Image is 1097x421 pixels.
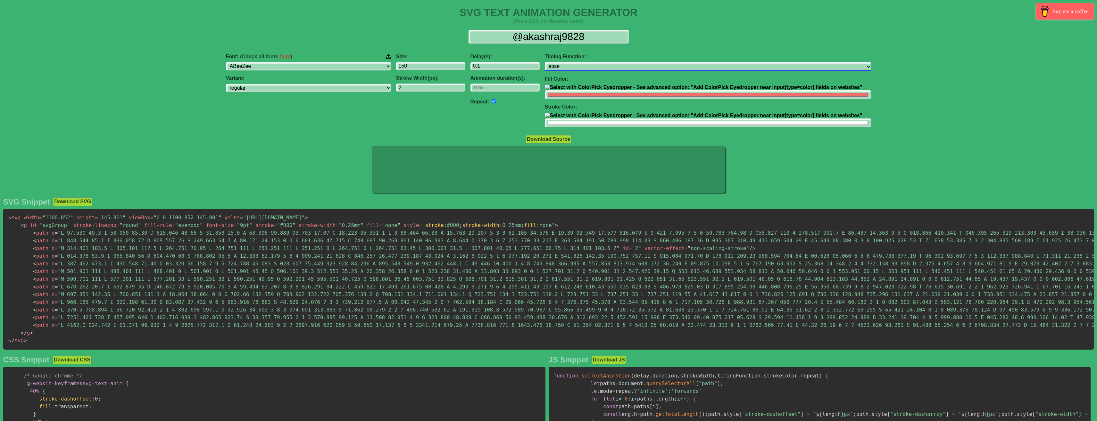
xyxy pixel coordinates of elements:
span: = [36,222,39,228]
span: svg-text-anim [27,380,123,386]
span: " [138,222,141,228]
span: " [58,291,61,297]
span: delay duration strokeWidth timingFunction strokeColor repeat [634,373,819,379]
span: d [52,307,55,313]
span: : [499,222,503,228]
span: setTextAnimation [581,373,631,379]
button: Download Source [526,135,571,143]
span: , [714,373,717,379]
span: { [126,380,129,386]
span: xmlns [224,215,240,221]
span: " [687,245,691,251]
span: ; [674,396,677,402]
label: Stroke Color: [545,104,871,110]
span: " [382,222,385,228]
span: = [240,215,243,221]
span: < [33,314,36,320]
span: ; [720,380,724,386]
span: = [234,222,237,228]
span: } [841,411,844,417]
span: ; [998,411,1001,417]
span: < [33,276,36,282]
span: ? [634,388,637,394]
span: " [58,322,61,328]
span: " [70,215,73,221]
span: " [302,215,305,221]
span: ( [631,373,634,379]
span: < [33,261,36,267]
span: = [116,222,120,228]
span: = [685,245,688,251]
span: stroke-dashoffset [39,396,92,402]
span: px [844,411,850,417]
span: path [33,299,48,305]
span: path [33,314,48,320]
span: . [652,411,656,417]
span: ; [628,396,631,402]
span: fill [524,222,536,228]
label: Delay(s): [470,54,540,60]
span: [ [649,403,652,409]
span: < [33,268,36,274]
span: style [403,222,419,228]
span: ( [603,396,606,402]
span: " [58,268,61,274]
span: stroke-width [299,222,336,228]
span: vector-effect [644,245,684,251]
span: " [39,222,42,228]
span: = [336,222,339,228]
span: " [249,222,253,228]
span: ] [946,411,949,417]
span: ] [801,411,804,417]
span: : [536,222,540,228]
label: Fill Color: [545,76,871,82]
input: 100 [396,62,465,70]
span: 0.25mm [336,222,363,228]
span: < [33,299,36,305]
span: " [67,222,70,228]
span: > [24,337,27,344]
span: < [21,222,24,228]
span: . [720,411,724,417]
span: stroke [425,222,444,228]
span: ] [1078,411,1082,417]
span: path [33,261,48,267]
h2: CSS Snippet [3,355,49,364]
span: path [33,238,48,244]
span: = [172,222,175,228]
span: > [305,215,308,221]
label: Variant: [226,76,391,81]
span: ) [717,380,720,386]
span: = [55,230,58,236]
span: = [55,284,58,290]
span: " [58,230,61,236]
span: d [52,253,55,259]
span: " [638,245,641,251]
span: "stroke-width" [1035,411,1078,417]
span: d [52,276,55,282]
h2: JS Snippet [549,355,588,364]
span: < [33,253,36,259]
span: " [243,215,246,221]
span: . [652,396,656,402]
span: " [58,245,61,251]
span: < [33,307,36,313]
span: : [444,222,447,228]
span: " [58,253,61,259]
span: = [637,411,640,417]
span: d [52,268,55,274]
span: stroke-linecap [73,222,116,228]
span: querySelectorAll [646,380,696,386]
span: ${ [961,411,967,417]
span: d [52,291,55,297]
span: ) [702,411,705,417]
span: = [55,322,58,328]
span: , [798,373,801,379]
span: /* Google chrome */ [24,373,82,379]
span: " [397,222,401,228]
span: " [58,261,61,267]
span: } [986,411,989,417]
span: = [612,388,616,394]
span: </ [8,337,14,344]
span: 'infinite' [637,388,668,394]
